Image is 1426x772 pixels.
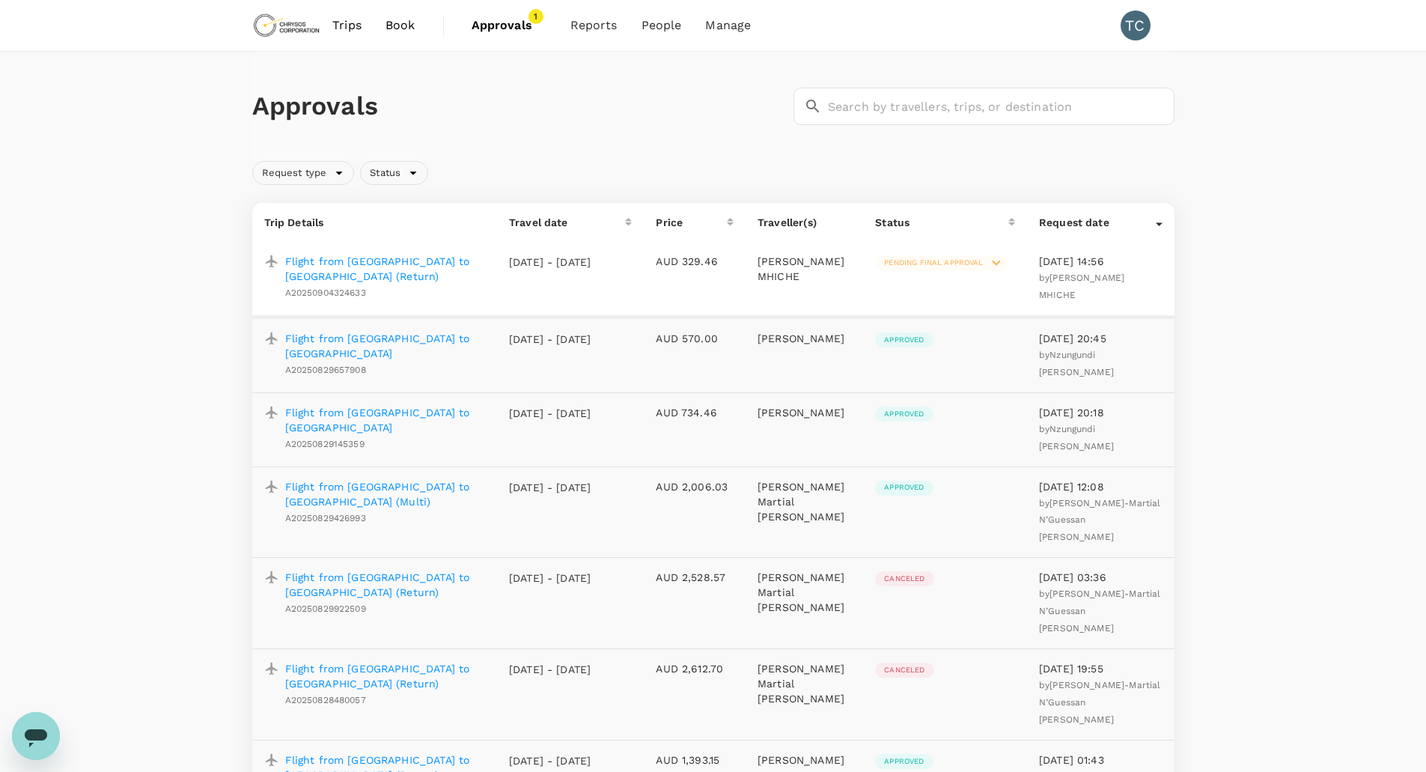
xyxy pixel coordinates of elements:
span: Trips [332,16,362,34]
p: [DATE] - [DATE] [509,332,591,347]
p: [DATE] 14:56 [1039,254,1163,269]
p: AUD 2,612.70 [656,661,734,676]
p: [DATE] 01:43 [1039,753,1163,768]
iframe: Button to launch messaging window [12,712,60,760]
span: by [1039,350,1114,377]
div: Price [656,215,727,230]
span: Book [386,16,415,34]
p: [DATE] - [DATE] [509,480,591,495]
span: Status [361,166,409,180]
span: [PERSON_NAME]-Martial N’Guessan [PERSON_NAME] [1039,589,1160,633]
span: A20250829657908 [285,365,366,375]
span: by [1039,424,1114,452]
p: AUD 570.00 [656,331,734,346]
p: [DATE] - [DATE] [509,406,591,421]
p: AUD 329.46 [656,254,734,269]
span: by [1039,589,1160,633]
div: Travel date [509,215,625,230]
span: by [1039,498,1160,543]
p: [DATE] 12:08 [1039,479,1163,494]
span: by [1039,680,1160,725]
a: Flight from [GEOGRAPHIC_DATA] to [GEOGRAPHIC_DATA] (Return) [285,254,485,284]
p: [DATE] 20:18 [1039,405,1163,420]
a: Flight from [GEOGRAPHIC_DATA] to [GEOGRAPHIC_DATA] (Return) [285,661,485,691]
p: [DATE] 03:36 [1039,570,1163,585]
span: Nzungundi [PERSON_NAME] [1039,350,1114,377]
span: A20250829922509 [285,604,366,614]
span: Approvals [472,16,546,34]
span: Approved [875,482,933,493]
p: [PERSON_NAME] [758,331,851,346]
p: [DATE] - [DATE] [509,662,591,677]
p: Trip Details [264,215,485,230]
p: [PERSON_NAME] [758,753,851,768]
p: AUD 2,528.57 [656,570,734,585]
span: Nzungundi [PERSON_NAME] [1039,424,1114,452]
div: Request type [252,161,355,185]
p: [DATE] 19:55 [1039,661,1163,676]
span: A20250829145359 [285,439,365,449]
a: Flight from [GEOGRAPHIC_DATA] to [GEOGRAPHIC_DATA] [285,331,485,361]
p: [DATE] - [DATE] [509,255,591,270]
h1: Approvals [252,91,787,122]
span: Pending final approval [875,258,992,268]
div: Status [875,215,1008,230]
span: [PERSON_NAME]-Martial N’Guessan [PERSON_NAME] [1039,498,1160,543]
span: Reports [570,16,618,34]
span: Manage [705,16,751,34]
div: TC [1121,10,1151,40]
span: Approved [875,335,933,345]
img: Chrysos Corporation [252,9,321,42]
p: AUD 734.46 [656,405,734,420]
a: Flight from [GEOGRAPHIC_DATA] to [GEOGRAPHIC_DATA] [285,405,485,435]
span: 1 [528,9,543,24]
p: AUD 1,393.15 [656,753,734,768]
div: Status [360,161,428,185]
div: Request date [1039,215,1156,230]
p: [DATE] - [DATE] [509,571,591,586]
div: Pending final approval [875,255,1008,270]
span: [PERSON_NAME] MHICHE [1039,273,1124,300]
p: [DATE] - [DATE] [509,753,591,768]
span: by [1039,273,1124,300]
p: AUD 2,006.03 [656,479,734,494]
span: A20250904324633 [285,288,366,298]
span: A20250829426993 [285,513,366,523]
p: [PERSON_NAME] martial [PERSON_NAME] [758,661,851,706]
span: Approved [875,409,933,419]
p: [PERSON_NAME] [758,405,851,420]
a: Flight from [GEOGRAPHIC_DATA] to [GEOGRAPHIC_DATA] (Multi) [285,479,485,509]
p: [PERSON_NAME] martial [PERSON_NAME] [758,570,851,615]
p: [PERSON_NAME] MHICHE [758,254,851,284]
p: Traveller(s) [758,215,851,230]
span: Canceled [875,574,933,584]
span: People [642,16,682,34]
span: [PERSON_NAME]-Martial N’Guessan [PERSON_NAME] [1039,680,1160,725]
span: Canceled [875,665,933,675]
p: [DATE] 20:45 [1039,331,1163,346]
span: Approved [875,756,933,767]
a: Flight from [GEOGRAPHIC_DATA] to [GEOGRAPHIC_DATA] (Return) [285,570,485,600]
span: Request type [253,166,336,180]
span: A20250828480057 [285,695,366,705]
input: Search by travellers, trips, or destination [828,88,1174,125]
p: [PERSON_NAME] martial [PERSON_NAME] [758,479,851,524]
